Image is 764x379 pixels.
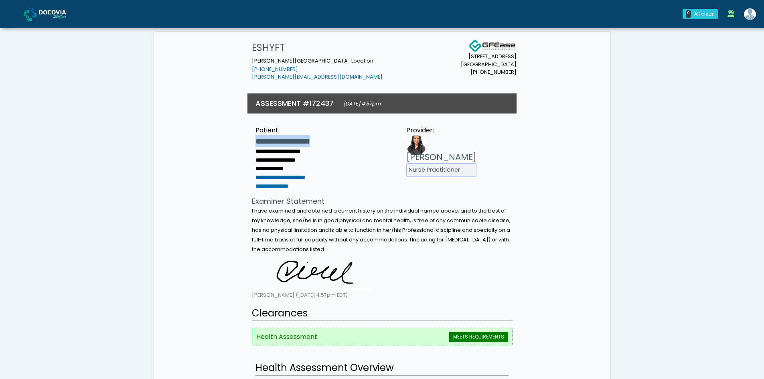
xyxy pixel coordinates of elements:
a: [PERSON_NAME][EMAIL_ADDRESS][DOMAIN_NAME] [252,73,383,80]
img: Docovia [24,8,37,21]
small: I have examined and obtained a current history on the individual named above; and to the best of ... [252,207,511,253]
small: [PERSON_NAME][GEOGRAPHIC_DATA] Location [252,57,383,81]
button: Open LiveChat chat widget [6,3,30,27]
img: D+gRZqGTlsFYAAAAAElFTkSuQmCC [252,257,372,289]
div: 0 [686,10,691,18]
img: Shakerra Crippen [744,8,756,20]
img: Provider image [406,135,426,155]
h1: ESHYFT [252,40,383,56]
div: All clear! [694,10,715,18]
h3: ASSESSMENT #172437 [255,98,334,108]
li: Health Assessment [252,328,513,346]
img: Docovia Staffing Logo [468,40,517,53]
a: [PHONE_NUMBER] [252,66,298,73]
small: [PERSON_NAME] ([DATE] 4:57pm EDT) [252,292,348,298]
span: MEETS REQUIREMENTS [449,332,508,342]
a: 0 All clear! [678,6,723,22]
li: Nurse Practitioner [406,163,476,177]
img: Docovia [39,10,79,18]
small: [STREET_ADDRESS] [GEOGRAPHIC_DATA] [PHONE_NUMBER] [461,53,517,76]
h3: [PERSON_NAME] [406,151,476,163]
h2: Health Assessment Overview [255,361,509,376]
div: Patient: [255,126,327,135]
h2: Clearances [252,306,513,321]
div: Provider: [406,126,476,135]
h4: Examiner Statement [252,197,513,206]
small: [DATE] 4:57pm [343,100,381,107]
a: Docovia [24,1,79,27]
